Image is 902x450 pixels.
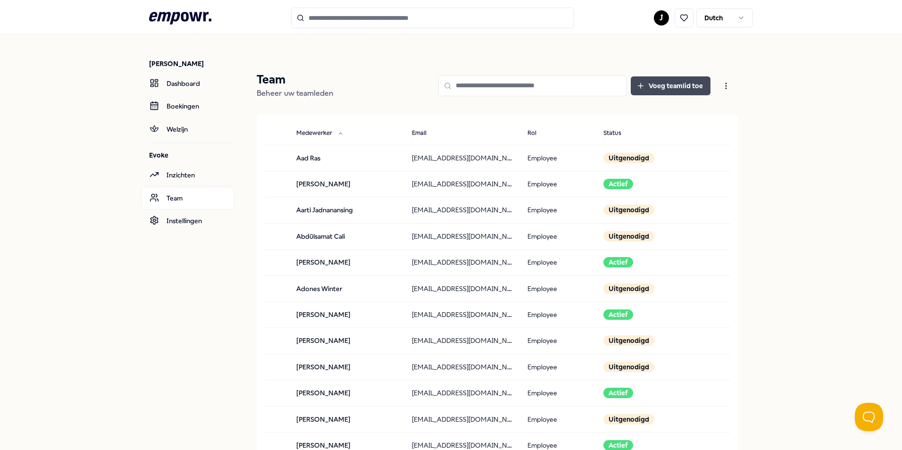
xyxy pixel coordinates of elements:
td: Employee [520,197,596,223]
button: Email [404,124,445,143]
td: Employee [520,250,596,275]
a: Inzichten [142,164,234,186]
a: Instellingen [142,209,234,232]
td: [EMAIL_ADDRESS][DOMAIN_NAME] [404,250,520,275]
td: [EMAIL_ADDRESS][DOMAIN_NAME] [404,354,520,380]
td: [EMAIL_ADDRESS][DOMAIN_NAME] [404,380,520,406]
button: Rol [520,124,555,143]
td: Employee [520,223,596,249]
td: [PERSON_NAME] [289,250,404,275]
td: Adones Winter [289,275,404,301]
td: Employee [520,328,596,354]
td: Aad Ras [289,145,404,171]
button: Status [596,124,640,143]
td: [EMAIL_ADDRESS][DOMAIN_NAME] [404,145,520,171]
button: J [654,10,669,25]
div: Actief [603,388,633,398]
div: Actief [603,309,633,320]
button: Open menu [714,76,738,95]
button: Voeg teamlid toe [631,76,710,95]
div: Actief [603,257,633,267]
a: Team [142,187,234,209]
p: Team [257,72,334,87]
td: [EMAIL_ADDRESS][DOMAIN_NAME] [404,328,520,354]
td: [EMAIL_ADDRESS][DOMAIN_NAME] [404,301,520,327]
td: Employee [520,380,596,406]
td: Employee [520,171,596,197]
div: Uitgenodigd [603,362,654,372]
div: Uitgenodigd [603,231,654,242]
div: Uitgenodigd [603,335,654,346]
td: [PERSON_NAME] [289,171,404,197]
span: Beheer uw teamleden [257,89,334,98]
td: [PERSON_NAME] [289,328,404,354]
td: [EMAIL_ADDRESS][DOMAIN_NAME] [404,197,520,223]
div: Uitgenodigd [603,283,654,294]
td: [PERSON_NAME] [289,301,404,327]
p: [PERSON_NAME] [149,59,234,68]
p: Evoke [149,150,234,160]
td: Aarti Jadnanansing [289,197,404,223]
iframe: Help Scout Beacon - Open [855,403,883,431]
td: [EMAIL_ADDRESS][DOMAIN_NAME] [404,223,520,249]
td: [PERSON_NAME] [289,354,404,380]
td: Employee [520,354,596,380]
button: Medewerker [289,124,351,143]
div: Uitgenodigd [603,205,654,215]
td: Employee [520,145,596,171]
input: Search for products, categories or subcategories [291,8,574,28]
a: Dashboard [142,72,234,95]
td: [EMAIL_ADDRESS][DOMAIN_NAME] [404,171,520,197]
td: Employee [520,301,596,327]
td: Employee [520,275,596,301]
div: Uitgenodigd [603,153,654,163]
td: [EMAIL_ADDRESS][DOMAIN_NAME] [404,275,520,301]
td: Abdülsamat Cali [289,223,404,249]
td: [PERSON_NAME] [289,380,404,406]
a: Welzijn [142,118,234,141]
div: Actief [603,179,633,189]
a: Boekingen [142,95,234,117]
